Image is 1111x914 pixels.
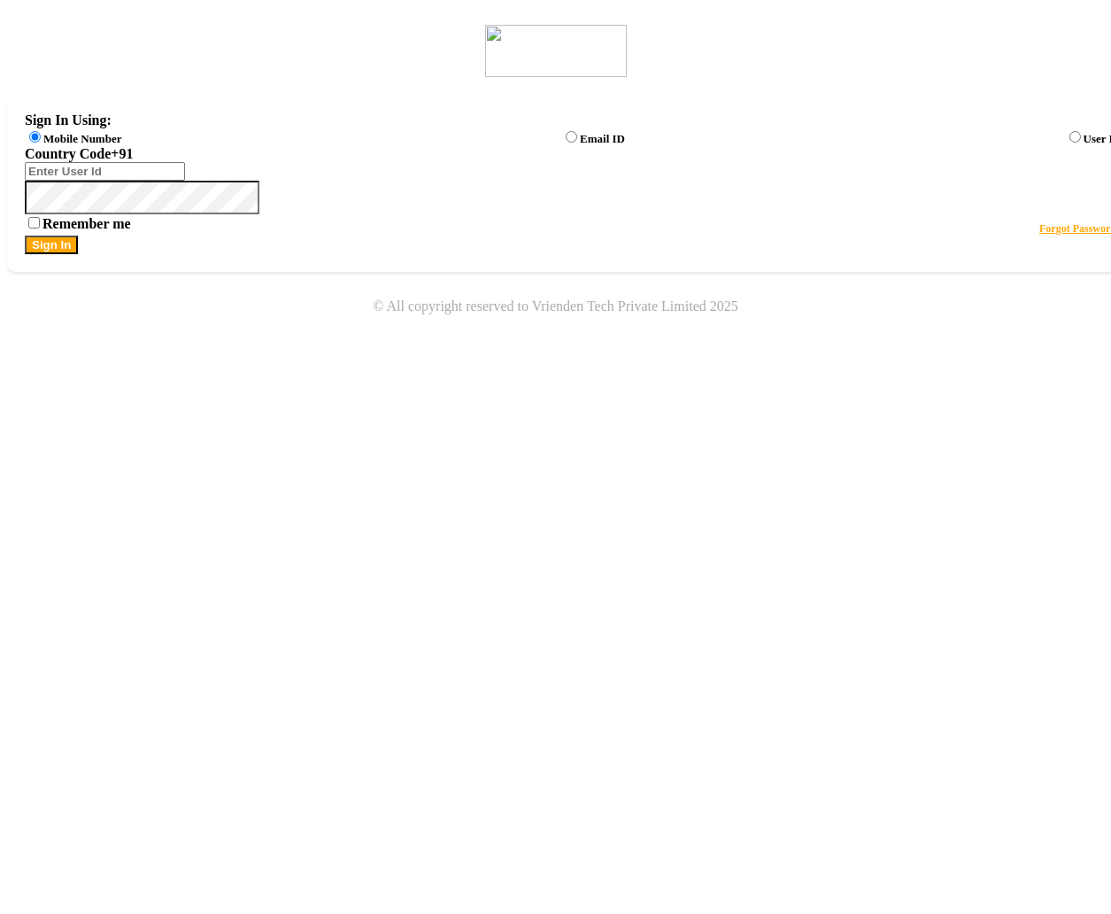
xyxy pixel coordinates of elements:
img: logo1.svg [485,25,627,77]
div: © All copyright reserved to Vrienden Tech Private Limited 2025 [7,298,1104,314]
input: Remember me [28,217,40,228]
label: Sign In Using: [25,112,112,128]
label: Email ID [580,132,625,145]
label: Remember me [25,216,131,231]
input: Username [25,181,259,214]
input: Username [25,162,185,181]
label: Mobile Number [43,132,121,145]
button: Sign In [25,236,78,254]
